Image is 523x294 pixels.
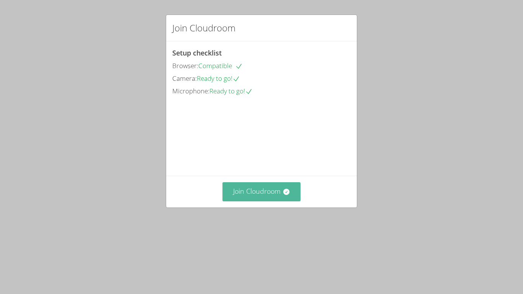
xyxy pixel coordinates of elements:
span: Camera: [172,74,197,83]
span: Ready to go! [209,87,253,95]
button: Join Cloudroom [222,182,301,201]
span: Compatible [198,61,243,70]
span: Ready to go! [197,74,240,83]
h2: Join Cloudroom [172,21,235,35]
span: Microphone: [172,87,209,95]
span: Setup checklist [172,48,222,57]
span: Browser: [172,61,198,70]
